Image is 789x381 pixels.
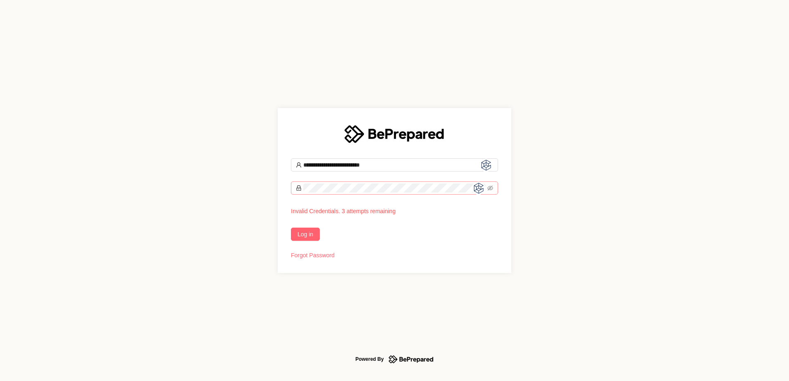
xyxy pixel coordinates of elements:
[291,208,396,214] span: Invalid Credentials. 3 attempts remaining
[291,252,335,259] a: Forgot Password
[296,162,302,168] span: user
[298,230,313,239] span: Log in
[291,228,320,241] button: Log in
[296,185,302,191] span: lock
[355,354,384,364] div: Powered By
[487,185,493,191] span: eye-invisible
